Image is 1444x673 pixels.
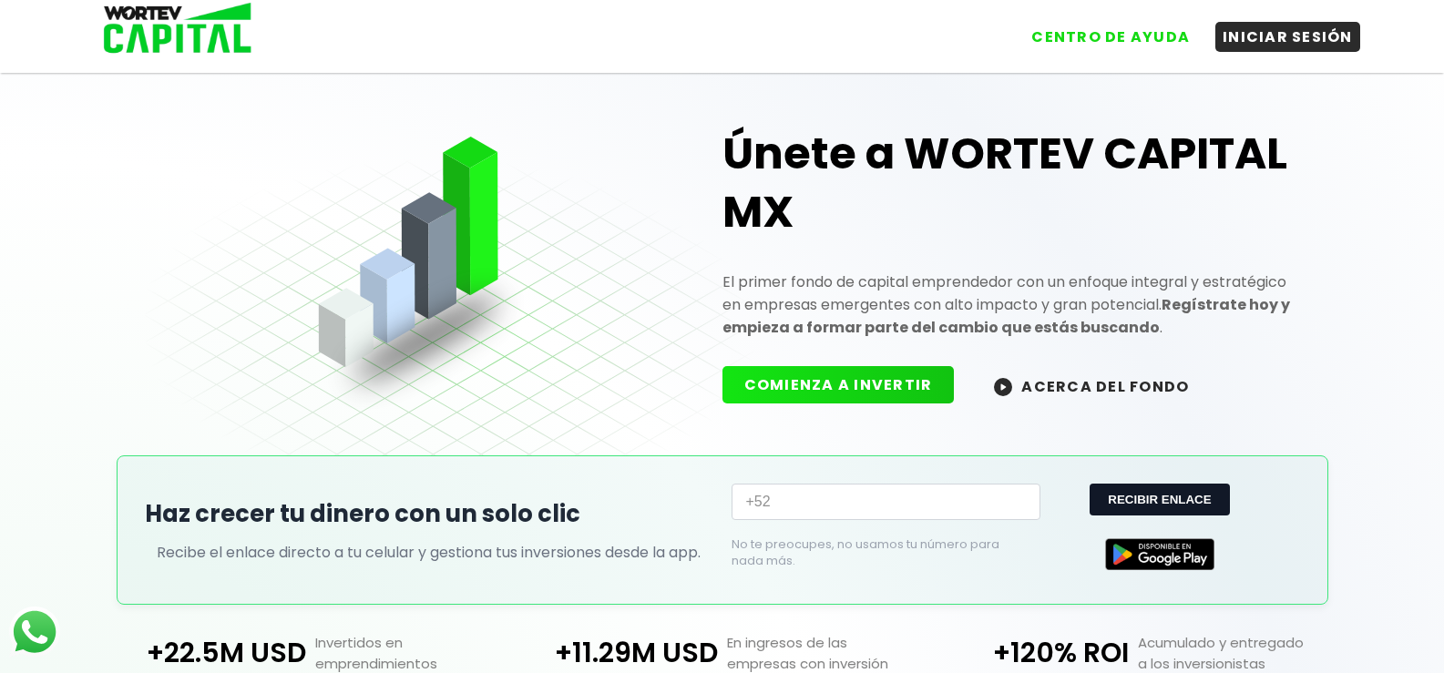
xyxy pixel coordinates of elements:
[145,496,713,532] h2: Haz crecer tu dinero con un solo clic
[9,607,60,658] img: logos_whatsapp-icon.242b2217.svg
[732,536,1011,569] p: No te preocupes, no usamos tu número para nada más.
[722,125,1300,241] h1: Únete a WORTEV CAPITAL MX
[722,374,973,395] a: COMIENZA A INVERTIR
[1006,8,1197,52] a: CENTRO DE AYUDA
[1024,22,1197,52] button: CENTRO DE AYUDA
[1197,8,1360,52] a: INICIAR SESIÓN
[1105,538,1214,570] img: Google Play
[157,541,701,564] p: Recibe el enlace directo a tu celular y gestiona tus inversiones desde la app.
[1215,22,1360,52] button: INICIAR SESIÓN
[722,366,955,403] button: COMIENZA A INVERTIR
[972,366,1211,405] button: ACERCA DEL FONDO
[1090,484,1229,515] button: RECIBIR ENLACE
[994,378,1012,396] img: wortev-capital-acerca-del-fondo
[722,270,1300,339] p: El primer fondo de capital emprendedor con un enfoque integral y estratégico en empresas emergent...
[722,294,1290,338] strong: Regístrate hoy y empieza a formar parte del cambio que estás buscando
